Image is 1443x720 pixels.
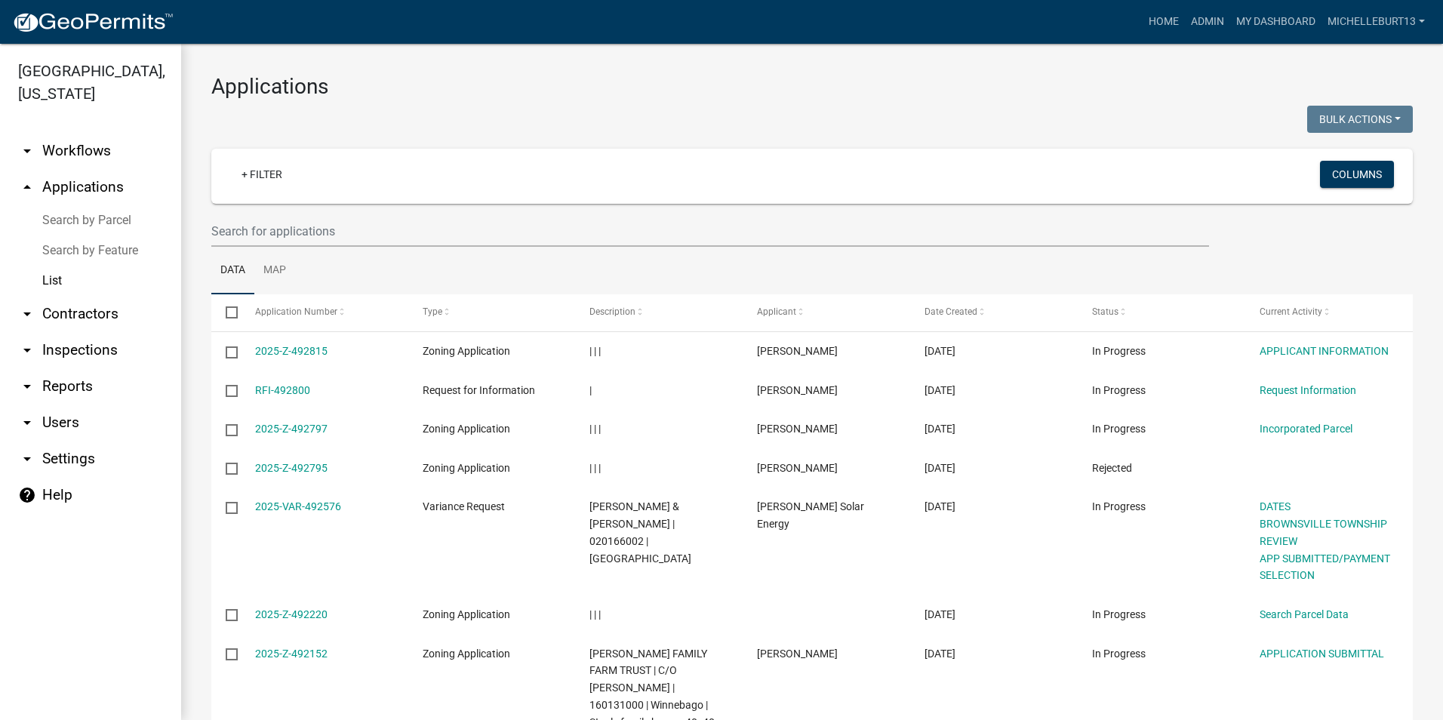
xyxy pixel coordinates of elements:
[423,345,510,357] span: Zoning Application
[211,216,1209,247] input: Search for applications
[757,648,838,660] span: Brian Giesler
[1260,384,1356,396] a: Request Information
[255,423,328,435] a: 2025-Z-492797
[1143,8,1185,36] a: Home
[18,377,36,395] i: arrow_drop_down
[18,305,36,323] i: arrow_drop_down
[1092,500,1146,512] span: In Progress
[925,384,955,396] span: 10/15/2025
[423,384,535,396] span: Request for Information
[18,341,36,359] i: arrow_drop_down
[757,345,838,357] span: Mark Nemeth
[1092,608,1146,620] span: In Progress
[423,462,510,474] span: Zoning Application
[423,608,510,620] span: Zoning Application
[1260,345,1389,357] a: APPLICANT INFORMATION
[18,178,36,196] i: arrow_drop_up
[18,414,36,432] i: arrow_drop_down
[925,648,955,660] span: 10/14/2025
[255,384,310,396] a: RFI-492800
[255,462,328,474] a: 2025-Z-492795
[1260,423,1352,435] a: Incorporated Parcel
[211,294,240,331] datatable-header-cell: Select
[1092,462,1132,474] span: Rejected
[423,648,510,660] span: Zoning Application
[1245,294,1413,331] datatable-header-cell: Current Activity
[589,306,635,317] span: Description
[589,345,601,357] span: | | |
[589,423,601,435] span: | | |
[1185,8,1230,36] a: Admin
[1260,518,1387,547] a: BROWNSVILLE TOWNSHIP REVIEW
[589,384,592,396] span: |
[1092,306,1118,317] span: Status
[1092,648,1146,660] span: In Progress
[1307,106,1413,133] button: Bulk Actions
[1320,161,1394,188] button: Columns
[255,608,328,620] a: 2025-Z-492220
[255,306,337,317] span: Application Number
[757,306,796,317] span: Applicant
[743,294,910,331] datatable-header-cell: Applicant
[211,74,1413,100] h3: Applications
[211,247,254,295] a: Data
[1230,8,1321,36] a: My Dashboard
[255,500,341,512] a: 2025-VAR-492576
[1092,345,1146,357] span: In Progress
[910,294,1078,331] datatable-header-cell: Date Created
[423,500,505,512] span: Variance Request
[925,462,955,474] span: 10/15/2025
[255,648,328,660] a: 2025-Z-492152
[1260,500,1291,512] a: DATES
[589,462,601,474] span: | | |
[1078,294,1245,331] datatable-header-cell: Status
[757,462,838,474] span: Mark Nemeth
[408,294,575,331] datatable-header-cell: Type
[925,500,955,512] span: 10/14/2025
[229,161,294,188] a: + Filter
[18,486,36,504] i: help
[1260,608,1349,620] a: Search Parcel Data
[925,423,955,435] span: 10/15/2025
[925,345,955,357] span: 10/15/2025
[589,608,601,620] span: | | |
[18,450,36,468] i: arrow_drop_down
[575,294,743,331] datatable-header-cell: Description
[925,306,977,317] span: Date Created
[757,384,838,396] span: Mark Nemeth
[423,423,510,435] span: Zoning Application
[1260,648,1384,660] a: APPLICATION SUBMITTAL
[1321,8,1431,36] a: michelleburt13
[925,608,955,620] span: 10/14/2025
[1092,423,1146,435] span: In Progress
[589,500,691,564] span: KUSUMA,BENNY & SHAWNA BONNETT | 020166002 | Brownsville
[423,306,442,317] span: Type
[1260,552,1390,582] a: APP SUBMITTED/PAYMENT SELECTION
[240,294,408,331] datatable-header-cell: Application Number
[18,142,36,160] i: arrow_drop_down
[255,345,328,357] a: 2025-Z-492815
[757,423,838,435] span: Mark Nemeth
[1092,384,1146,396] span: In Progress
[757,500,864,530] span: Olson Solar Energy
[1260,306,1322,317] span: Current Activity
[254,247,295,295] a: Map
